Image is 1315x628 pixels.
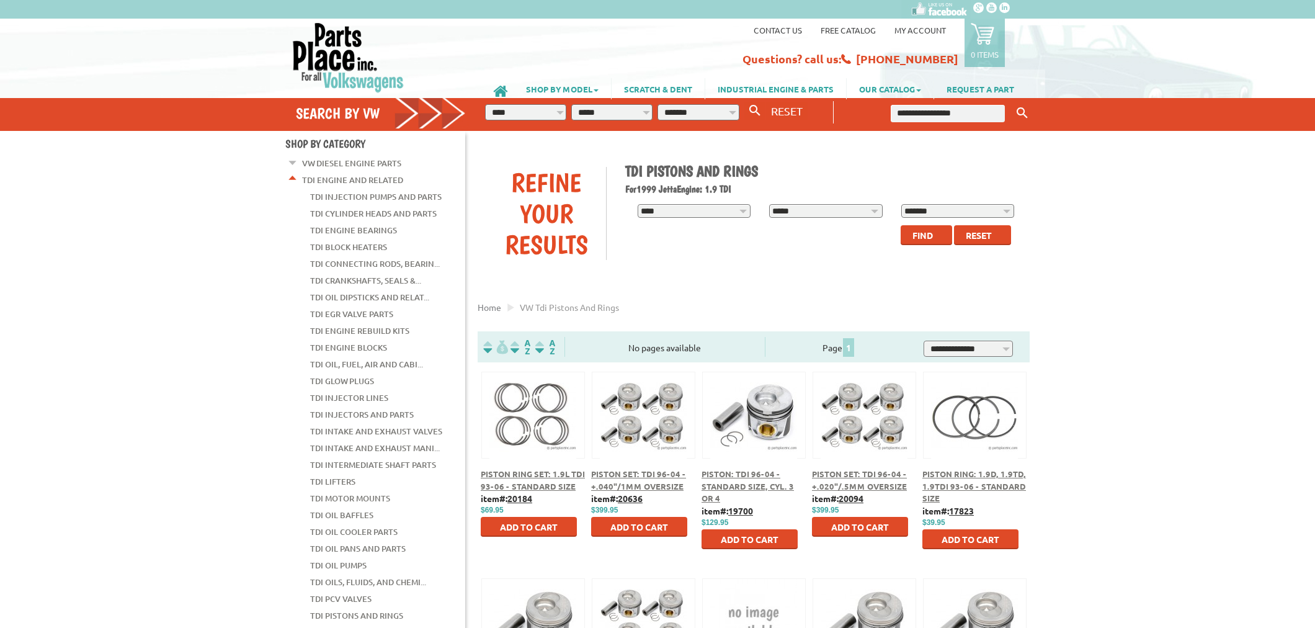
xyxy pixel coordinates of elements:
a: TDI Engine and Related [302,172,403,188]
button: Keyword Search [1013,103,1032,123]
span: $39.95 [922,518,945,527]
span: For [625,183,636,195]
a: TDI Oil, Fuel, Air and Cabi... [310,356,423,372]
a: Free Catalog [821,25,876,35]
div: Page [765,337,912,357]
a: TDI Injectors and Parts [310,406,414,423]
a: TDI Oil Dipsticks and Relat... [310,289,429,305]
a: TDI PCV Valves [310,591,372,607]
u: 17823 [949,505,974,516]
a: TDI EGR Valve Parts [310,306,393,322]
button: Add to Cart [591,517,687,537]
img: filterpricelow.svg [483,340,508,354]
button: Reset [954,225,1011,245]
a: Piston Ring Set: 1.9L TDI 93-06 - Standard Size [481,469,585,491]
a: INDUSTRIAL ENGINE & PARTS [705,78,846,99]
span: Reset [966,230,992,241]
a: TDI Intermediate Shaft Parts [310,457,436,473]
span: Add to Cart [942,534,999,545]
b: item#: [591,493,643,504]
span: Add to Cart [721,534,778,545]
a: TDI Oil Cooler Parts [310,524,398,540]
u: 19700 [728,505,753,516]
a: TDI Injection Pumps and Parts [310,189,442,205]
a: TDI Intake and Exhaust Valves [310,423,442,439]
a: TDI Engine Blocks [310,339,387,356]
a: Piston: TDI 96-04 - Standard Size, Cyl. 3 or 4 [702,469,794,503]
span: Add to Cart [831,521,889,532]
a: My Account [894,25,946,35]
a: TDI Oil Baffles [310,507,373,523]
button: Add to Cart [922,529,1019,549]
span: 1 [843,338,854,357]
b: item#: [812,493,863,504]
h4: Shop By Category [285,137,465,150]
span: $69.95 [481,506,504,514]
img: Sort by Headline [508,340,533,354]
u: 20636 [618,493,643,504]
img: Parts Place Inc! [292,22,405,93]
a: TDI Engine Bearings [310,222,397,238]
u: 20094 [839,493,863,504]
a: Home [478,302,501,313]
a: Piston Set: TDI 96-04 - +.040"/1mm Oversize [591,469,686,491]
span: RESET [771,104,803,117]
span: Engine: 1.9 TDI [677,183,731,195]
h2: 1999 Jetta [625,183,1021,195]
b: item#: [922,505,974,516]
a: SHOP BY MODEL [514,78,611,99]
div: No pages available [565,341,765,354]
h1: TDI Pistons and Rings [625,162,1021,180]
button: Find [901,225,952,245]
a: TDI Oil Pans and Parts [310,541,406,557]
a: TDI Pistons and Rings [310,608,403,624]
a: 0 items [965,19,1005,67]
a: TDI Engine Rebuild Kits [310,323,409,339]
span: Add to Cart [500,521,558,532]
a: TDI Injector Lines [310,390,388,406]
img: Sort by Sales Rank [533,340,558,354]
a: Piston Set: TDI 96-04 - +.020"/.5mm Oversize [812,469,907,491]
b: item#: [481,493,532,504]
a: OUR CATALOG [847,78,934,99]
span: $129.95 [702,518,728,527]
a: TDI Block Heaters [310,239,387,255]
a: TDI Cylinder Heads and Parts [310,205,437,222]
a: TDI Motor Mounts [310,490,390,506]
p: 0 items [971,49,999,60]
span: Find [912,230,933,241]
a: TDI Oils, Fluids, and Chemi... [310,574,426,590]
span: Add to Cart [610,521,668,532]
u: 20184 [507,493,532,504]
a: SCRATCH & DENT [612,78,705,99]
h4: Search by VW [296,104,466,122]
a: VW Diesel Engine Parts [302,155,401,171]
button: Add to Cart [481,517,577,537]
a: Contact us [754,25,802,35]
span: VW tdi pistons and rings [520,302,619,313]
a: TDI Connecting Rods, Bearin... [310,256,440,272]
span: $399.95 [812,506,839,514]
button: RESET [766,102,808,120]
a: TDI Lifters [310,473,355,490]
b: item#: [702,505,753,516]
a: TDI Crankshafts, Seals &... [310,272,421,289]
a: TDI Intake and Exhaust Mani... [310,440,440,456]
span: $399.95 [591,506,618,514]
button: Add to Cart [812,517,908,537]
a: REQUEST A PART [934,78,1027,99]
button: Search By VW... [744,102,765,120]
a: Piston Ring: 1.9D, 1.9TD, 1.9TDI 93-06 - Standard Size [922,469,1026,503]
button: Add to Cart [702,529,798,549]
a: TDI Oil Pumps [310,557,367,573]
a: TDI Glow Plugs [310,373,374,389]
div: Refine Your Results [487,167,606,260]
